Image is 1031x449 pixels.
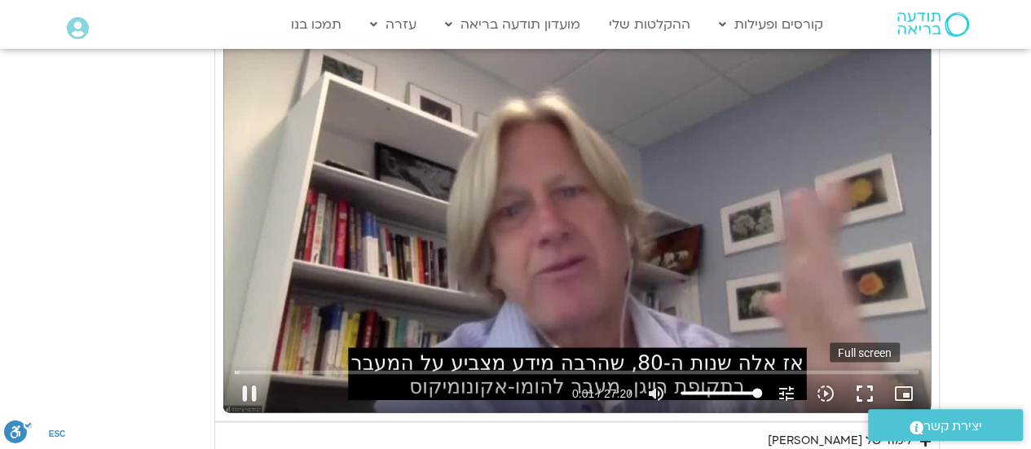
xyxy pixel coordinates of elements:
[897,12,969,37] img: תודעה בריאה
[362,9,425,40] a: עזרה
[868,409,1023,441] a: יצירת קשר
[601,9,698,40] a: ההקלטות שלי
[923,416,982,438] span: יצירת קשר
[711,9,831,40] a: קורסים ופעילות
[437,9,588,40] a: מועדון תודעה בריאה
[283,9,350,40] a: תמכו בנו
